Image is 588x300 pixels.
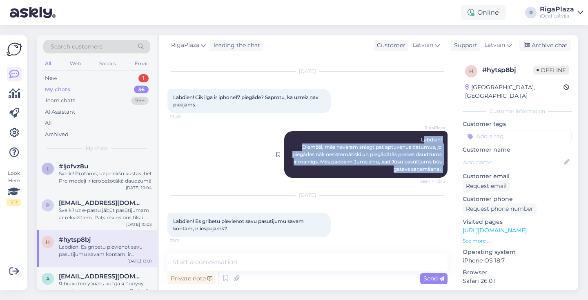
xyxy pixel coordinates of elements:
span: l [47,165,49,172]
div: Private note [167,273,216,284]
div: 99+ [131,97,149,105]
div: [DATE] [167,192,448,199]
div: All [45,119,52,127]
div: 36 [134,86,149,94]
span: pitkevics96@inbox.lv [59,199,144,207]
input: Add name [463,158,562,167]
span: #ljofvz8u [59,163,88,170]
span: #hytsp8bj [59,236,91,243]
span: Labdien! Cik ilga ir iphone17 piegāde? Saprotu, ka uzreiz nav pieejams. [173,94,320,108]
p: Visited pages [463,218,572,226]
div: Team chats [45,97,75,105]
div: Archived [45,130,69,139]
span: Labdien! Diemžēl, mēs nevaram sniegt pat aptuvenus datumus, jo piegādes nāk nesistemātiski un pie... [292,137,443,172]
div: New [45,74,57,82]
div: leading the chat [210,41,260,50]
p: Customer name [463,146,572,154]
div: [DATE] [167,68,448,75]
div: Socials [98,58,118,69]
div: Sveiki! Protams, uz priekšu kustas, bet Pro modeļi ir ierobežotākā daudzumā [59,170,152,185]
p: iPhone OS 18.7 [463,256,572,265]
div: Request phone number [463,203,537,214]
div: Look Here [7,170,21,206]
div: Support [451,41,477,50]
p: Customer phone [463,195,572,203]
span: Send [423,275,444,282]
p: Customer email [463,172,572,181]
div: iDeal Latvija [540,13,574,19]
div: 1 / 3 [7,199,21,206]
span: My chats [86,145,108,152]
div: # hytsp8bj [482,65,533,75]
div: Customer [374,41,405,50]
div: Web [68,58,82,69]
div: [DATE] 10:03 [126,221,152,227]
div: AI Assistant [45,108,75,116]
a: [URL][DOMAIN_NAME] [463,227,527,234]
span: h [469,68,473,74]
div: Online [461,5,506,20]
span: Seen ✓ 12:13 [414,178,445,184]
p: Safari 26.0.1 [463,277,572,285]
div: R [525,7,537,18]
div: Я бы хотел узнать когда я получу телефон я его уже оплатил Order # 2000082660 [59,280,152,295]
span: Latvian [484,41,505,50]
div: [DATE] 10:04 [126,185,152,191]
div: Sveiki! uz e-pastu jābūt pasūtījumam ar rekvizītiem. Pats rēķins būs tikai tad, kad Jums tiks izs... [59,207,152,221]
span: Latvian [412,41,433,50]
input: Add a tag [463,130,572,142]
p: See more ... [463,237,572,245]
span: 10:48 [170,114,200,120]
div: Customer information [463,108,572,115]
span: Search customers [51,42,102,51]
span: 13:01 [170,238,200,244]
span: RigaPlaza [414,125,445,131]
div: Request email [463,181,510,192]
span: h [46,239,50,245]
span: Labdien! Es gribetu pievienot savu pasutijumu savam kontam, ir iespejams? [173,218,305,232]
p: Operating system [463,248,572,256]
img: Askly Logo [7,42,22,57]
div: Archive chat [519,40,571,51]
p: Browser [463,268,572,277]
span: aleksej.zarubin1@gmail.com [59,273,144,280]
div: [GEOGRAPHIC_DATA], [GEOGRAPHIC_DATA] [465,83,563,100]
div: Email [133,58,150,69]
div: 1 [138,74,149,82]
div: [DATE] 13:01 [127,258,152,264]
span: p [46,202,50,208]
div: My chats [45,86,70,94]
span: a [46,276,50,282]
span: RigaPlaza [171,41,199,50]
p: Customer tags [463,120,572,128]
span: Offline [533,66,569,75]
a: RigaPlazaiDeal Latvija [540,6,583,19]
div: Labdien! Es gribetu pievienot savu pasutijumu savam kontam, ir iespejams? [59,243,152,258]
div: All [43,58,53,69]
div: RigaPlaza [540,6,574,13]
